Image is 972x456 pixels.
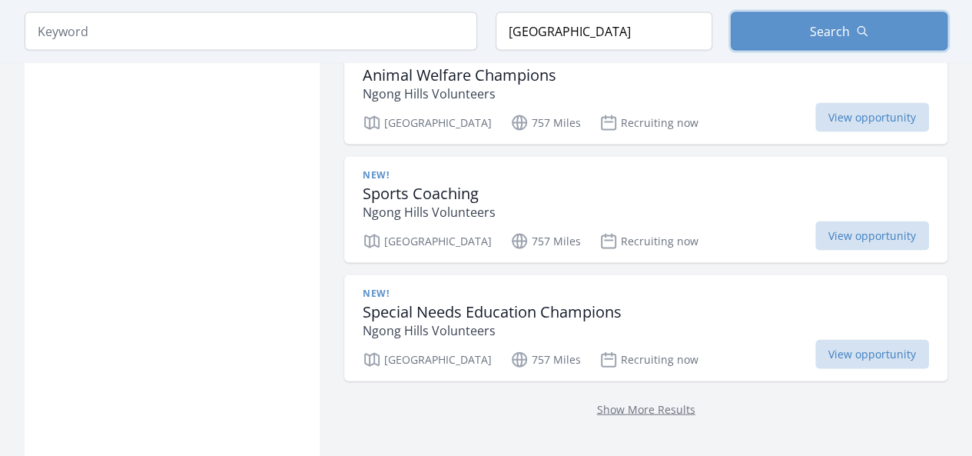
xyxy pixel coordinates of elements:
a: New! Sports Coaching Ngong Hills Volunteers [GEOGRAPHIC_DATA] 757 Miles Recruiting now View oppor... [344,157,947,263]
p: 757 Miles [510,351,581,369]
h3: Special Needs Education Champions [363,303,622,321]
h3: Sports Coaching [363,185,496,203]
p: Recruiting now [599,114,698,132]
p: Ngong Hills Volunteers [363,85,556,103]
a: Show More Results [597,402,695,417]
input: Keyword [25,12,477,51]
p: 757 Miles [510,114,581,132]
button: Search [731,12,947,51]
p: [GEOGRAPHIC_DATA] [363,351,492,369]
p: 757 Miles [510,232,581,251]
input: Location [496,12,712,51]
span: View opportunity [815,221,929,251]
p: Ngong Hills Volunteers [363,321,622,340]
p: [GEOGRAPHIC_DATA] [363,114,492,132]
p: [GEOGRAPHIC_DATA] [363,232,492,251]
span: View opportunity [815,340,929,369]
p: Ngong Hills Volunteers [363,203,496,221]
a: New! Special Needs Education Champions Ngong Hills Volunteers [GEOGRAPHIC_DATA] 757 Miles Recruit... [344,275,947,381]
span: View opportunity [815,103,929,132]
span: New! [363,169,389,181]
a: New! Animal Welfare Champions Ngong Hills Volunteers [GEOGRAPHIC_DATA] 757 Miles Recruiting now V... [344,38,947,145]
p: Recruiting now [599,232,698,251]
span: New! [363,288,389,300]
p: Recruiting now [599,351,698,369]
span: Search [810,22,850,41]
h3: Animal Welfare Champions [363,66,556,85]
